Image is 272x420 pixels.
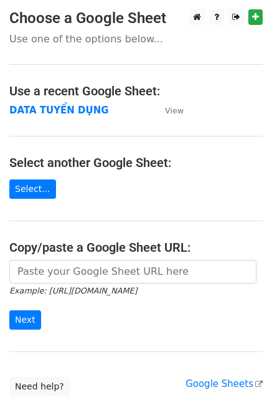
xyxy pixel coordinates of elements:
[165,106,184,115] small: View
[9,260,256,284] input: Paste your Google Sheet URL here
[9,84,263,98] h4: Use a recent Google Sheet:
[9,179,56,199] a: Select...
[9,240,263,255] h4: Copy/paste a Google Sheet URL:
[9,32,263,45] p: Use one of the options below...
[9,105,109,116] a: DATA TUYỂN DỤNG
[9,310,41,330] input: Next
[9,155,263,170] h4: Select another Google Sheet:
[185,378,263,389] a: Google Sheets
[9,286,137,295] small: Example: [URL][DOMAIN_NAME]
[9,377,70,396] a: Need help?
[9,9,263,27] h3: Choose a Google Sheet
[152,105,184,116] a: View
